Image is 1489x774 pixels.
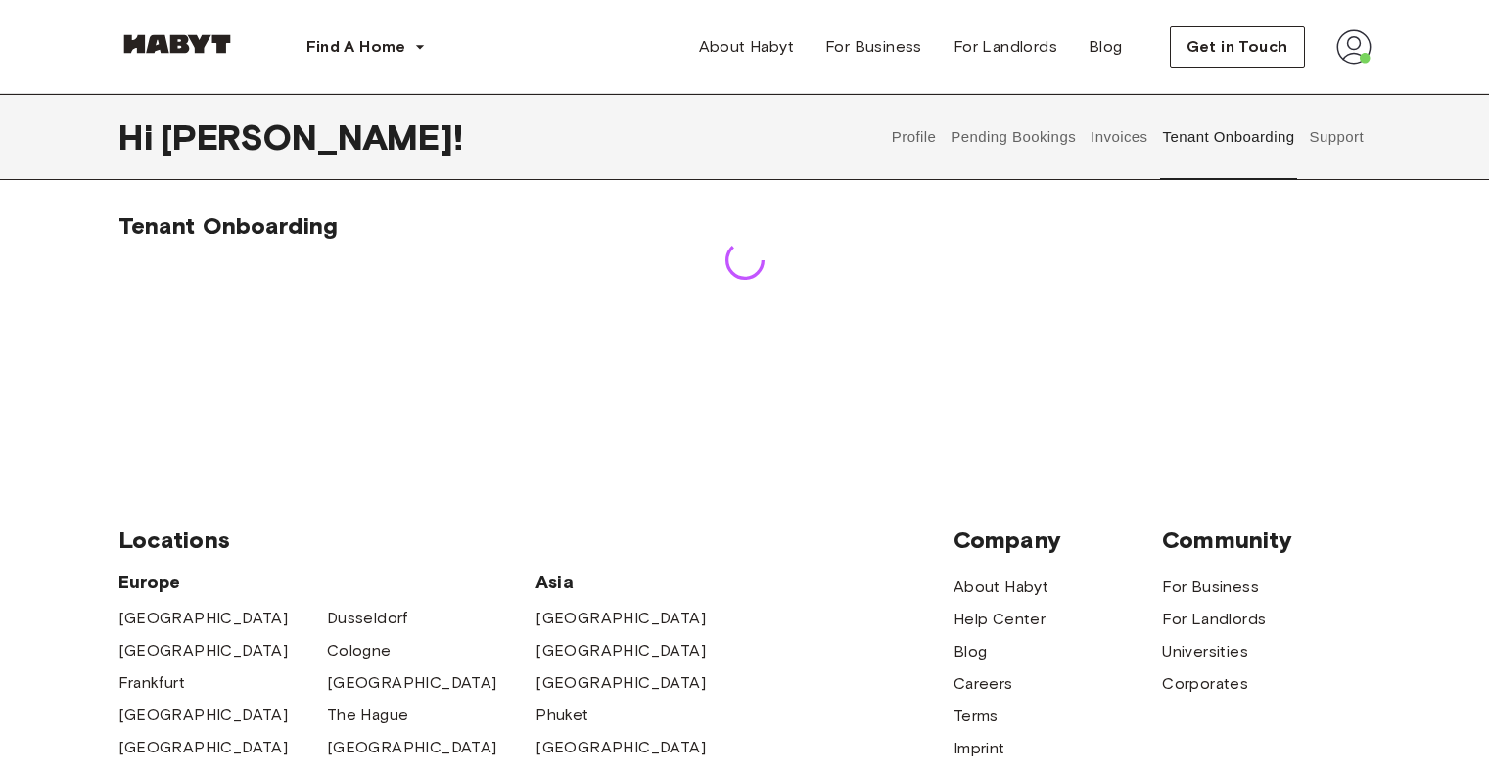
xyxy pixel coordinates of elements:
button: Invoices [1089,94,1150,180]
img: Habyt [118,34,236,54]
button: Pending Bookings [949,94,1079,180]
span: Blog [1089,35,1123,59]
a: For Business [1162,575,1259,599]
a: [GEOGRAPHIC_DATA] [535,736,706,759]
span: Company [954,525,1162,555]
span: Europe [118,570,536,594]
span: Get in Touch [1187,35,1288,59]
a: Frankfurt [118,671,186,695]
span: Tenant Onboarding [118,211,339,240]
a: [GEOGRAPHIC_DATA] [118,607,289,630]
span: [PERSON_NAME] ! [161,116,463,158]
a: For Landlords [1162,608,1266,631]
span: For Business [825,35,922,59]
a: [GEOGRAPHIC_DATA] [118,736,289,759]
div: user profile tabs [884,94,1371,180]
a: The Hague [327,704,409,727]
button: Tenant Onboarding [1160,94,1297,180]
a: Corporates [1162,672,1248,696]
a: Dusseldorf [327,607,408,630]
a: Imprint [954,737,1005,760]
a: Careers [954,672,1013,696]
a: [GEOGRAPHIC_DATA] [327,671,497,695]
button: Support [1307,94,1367,180]
span: Community [1162,525,1371,555]
span: About Habyt [699,35,794,59]
button: Profile [889,94,939,180]
a: [GEOGRAPHIC_DATA] [535,607,706,630]
span: Hi [118,116,161,158]
a: Blog [954,640,988,663]
a: About Habyt [954,575,1048,599]
a: [GEOGRAPHIC_DATA] [118,639,289,662]
span: Asia [535,570,744,594]
a: [GEOGRAPHIC_DATA] [118,704,289,727]
a: Phuket [535,704,588,727]
a: Help Center [954,608,1046,631]
a: [GEOGRAPHIC_DATA] [535,639,706,662]
a: Universities [1162,640,1248,663]
span: For Landlords [954,35,1057,59]
a: Blog [1073,27,1139,67]
a: For Landlords [938,27,1073,67]
img: avatar [1336,29,1372,65]
a: About Habyt [683,27,810,67]
a: Terms [954,705,999,728]
button: Find A Home [291,27,442,67]
span: Find A Home [306,35,406,59]
button: Get in Touch [1170,26,1305,68]
a: For Business [810,27,938,67]
span: Locations [118,525,954,555]
a: [GEOGRAPHIC_DATA] [535,671,706,695]
a: [GEOGRAPHIC_DATA] [327,736,497,759]
a: Cologne [327,639,392,662]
